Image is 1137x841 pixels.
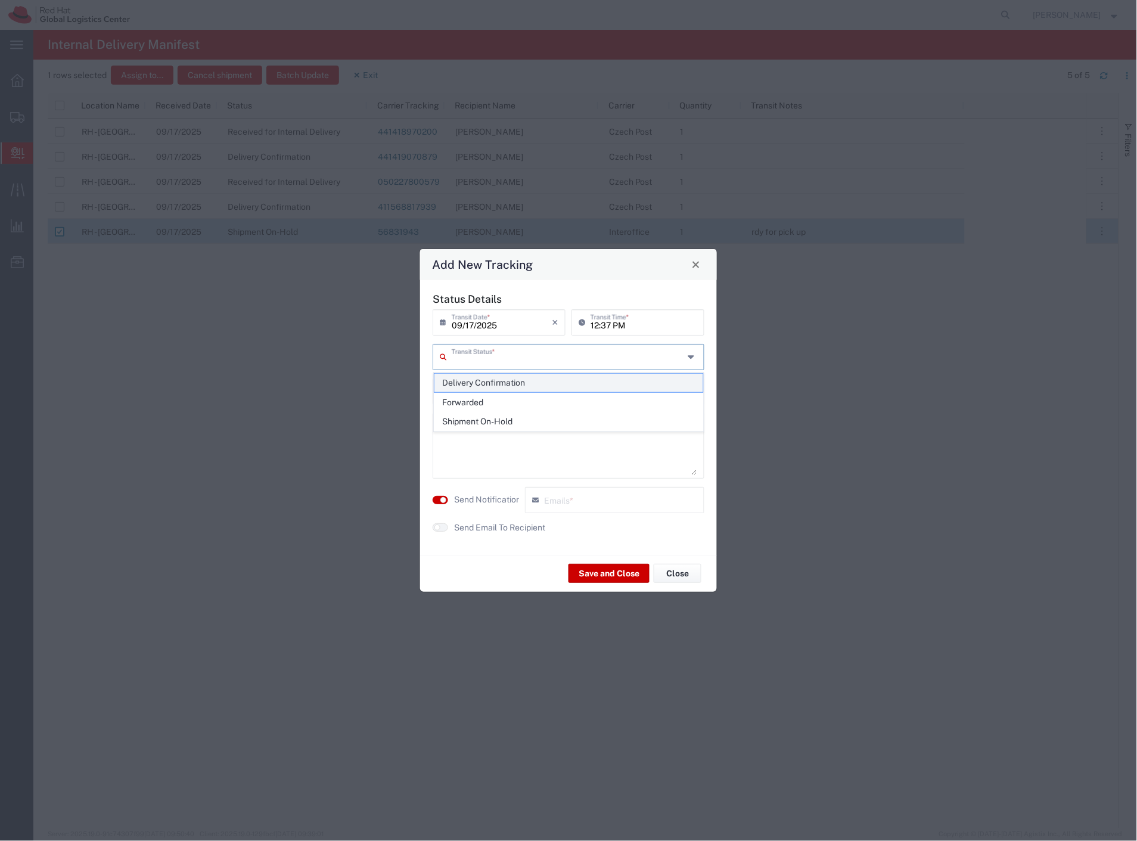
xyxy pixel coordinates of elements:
i: × [552,313,558,332]
button: Close [688,256,704,273]
agx-label: Send Notification [454,494,519,506]
button: Save and Close [568,564,650,583]
h5: Status Details [433,293,704,305]
span: Delivery Confirmation [434,374,704,392]
span: Shipment On-Hold [434,412,704,431]
button: Close [654,564,701,583]
label: Send Notification [454,494,521,506]
label: Send Email To Recipient [454,522,545,534]
span: Forwarded [434,393,704,412]
h4: Add New Tracking [433,256,533,273]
